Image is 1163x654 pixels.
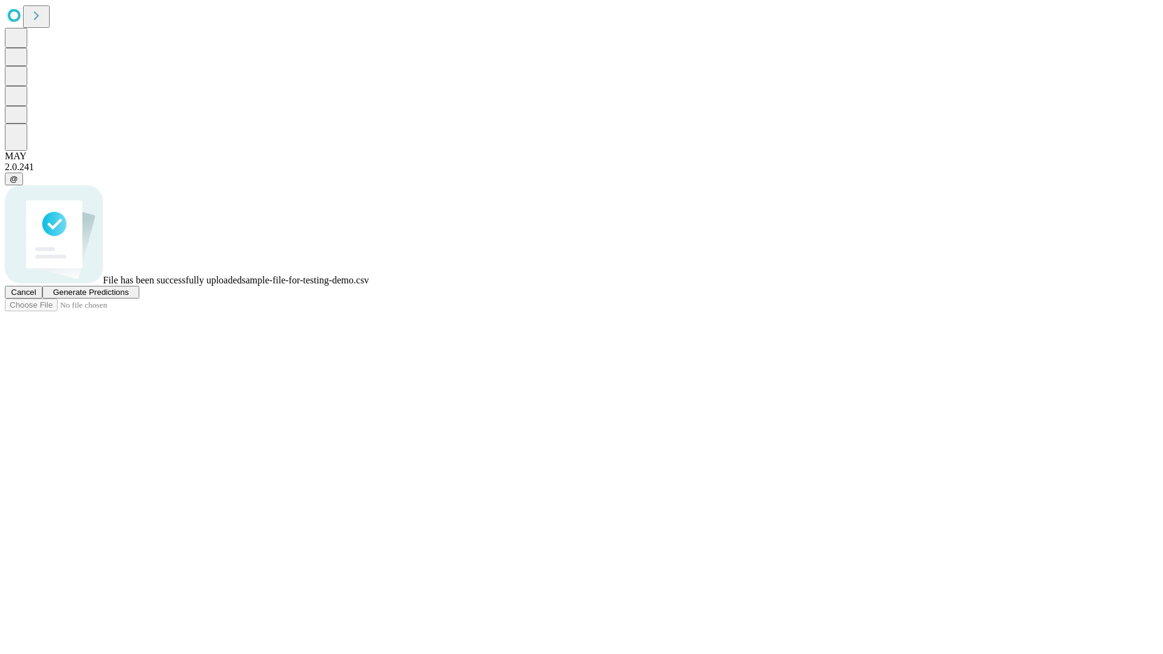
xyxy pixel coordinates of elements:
span: Cancel [11,288,36,297]
span: File has been successfully uploaded [103,275,242,285]
span: Generate Predictions [53,288,128,297]
div: MAY [5,151,1158,162]
span: sample-file-for-testing-demo.csv [242,275,369,285]
button: Generate Predictions [42,286,139,299]
span: @ [10,174,18,183]
button: @ [5,173,23,185]
button: Cancel [5,286,42,299]
div: 2.0.241 [5,162,1158,173]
